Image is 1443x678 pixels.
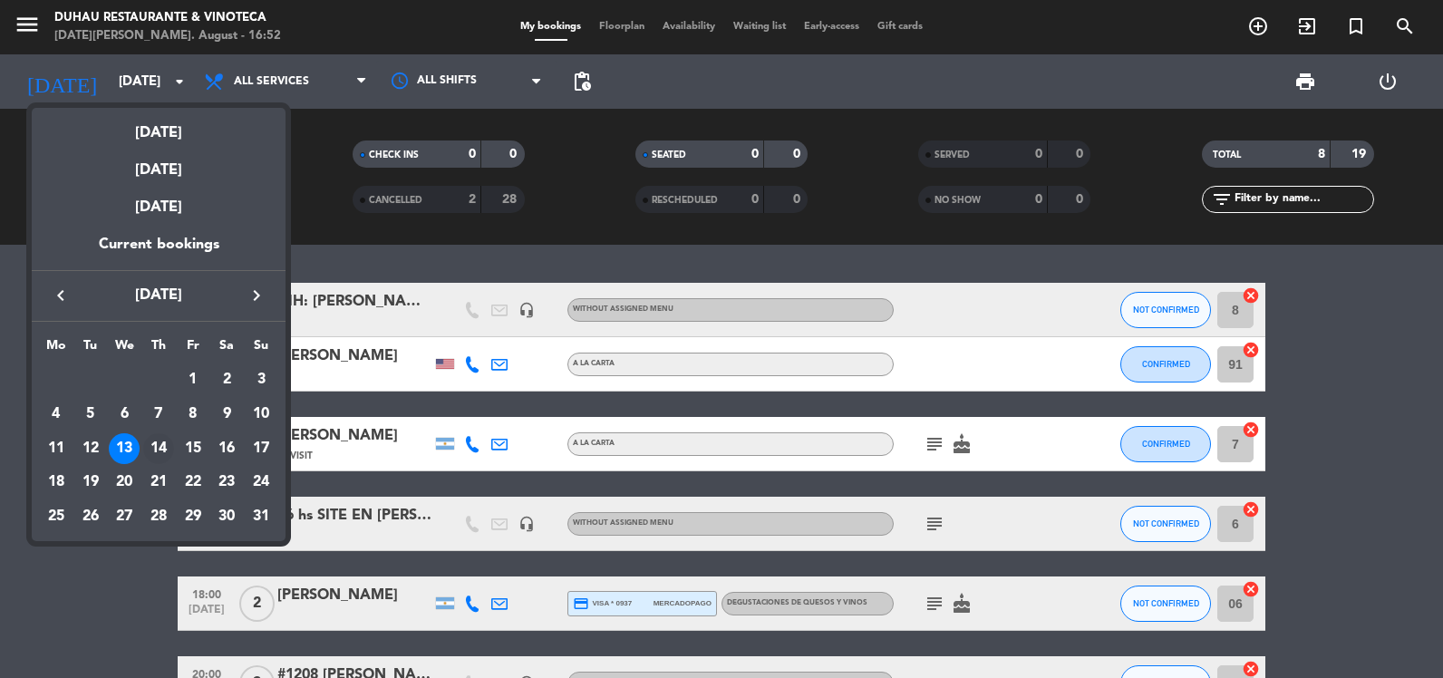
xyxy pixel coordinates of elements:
th: Monday [39,335,73,363]
div: 27 [109,501,140,532]
div: 28 [143,501,174,532]
td: August 23, 2025 [210,465,245,499]
div: 13 [109,433,140,464]
div: 23 [211,467,242,498]
td: August 11, 2025 [39,431,73,466]
div: 29 [178,501,208,532]
button: keyboard_arrow_left [44,284,77,307]
td: August 18, 2025 [39,465,73,499]
div: 22 [178,467,208,498]
div: 12 [75,433,106,464]
div: 2 [211,364,242,395]
td: August 19, 2025 [73,465,108,499]
div: 20 [109,467,140,498]
td: August 4, 2025 [39,397,73,431]
div: 16 [211,433,242,464]
td: August 20, 2025 [107,465,141,499]
td: August 15, 2025 [176,431,210,466]
div: [DATE] [32,145,286,182]
td: August 8, 2025 [176,397,210,431]
th: Sunday [244,335,278,363]
td: August 31, 2025 [244,499,278,534]
div: 25 [41,501,72,532]
div: 11 [41,433,72,464]
div: 30 [211,501,242,532]
th: Tuesday [73,335,108,363]
div: 14 [143,433,174,464]
div: 3 [246,364,276,395]
th: Thursday [141,335,176,363]
div: 6 [109,399,140,430]
div: 17 [246,433,276,464]
td: August 13, 2025 [107,431,141,466]
td: AUG [39,363,176,397]
td: August 22, 2025 [176,465,210,499]
td: August 12, 2025 [73,431,108,466]
th: Wednesday [107,335,141,363]
div: 9 [211,399,242,430]
td: August 28, 2025 [141,499,176,534]
td: August 5, 2025 [73,397,108,431]
div: 8 [178,399,208,430]
div: 18 [41,467,72,498]
div: 19 [75,467,106,498]
div: 21 [143,467,174,498]
td: August 9, 2025 [210,397,245,431]
div: 15 [178,433,208,464]
div: 31 [246,501,276,532]
td: August 10, 2025 [244,397,278,431]
th: Friday [176,335,210,363]
button: keyboard_arrow_right [240,284,273,307]
div: 24 [246,467,276,498]
td: August 30, 2025 [210,499,245,534]
div: 1 [178,364,208,395]
div: 26 [75,501,106,532]
td: August 24, 2025 [244,465,278,499]
div: 10 [246,399,276,430]
td: August 2, 2025 [210,363,245,397]
td: August 1, 2025 [176,363,210,397]
td: August 7, 2025 [141,397,176,431]
td: August 3, 2025 [244,363,278,397]
th: Saturday [210,335,245,363]
div: [DATE] [32,108,286,145]
td: August 16, 2025 [210,431,245,466]
td: August 26, 2025 [73,499,108,534]
div: 4 [41,399,72,430]
i: keyboard_arrow_left [50,285,72,306]
td: August 6, 2025 [107,397,141,431]
i: keyboard_arrow_right [246,285,267,306]
div: 5 [75,399,106,430]
td: August 25, 2025 [39,499,73,534]
td: August 27, 2025 [107,499,141,534]
td: August 21, 2025 [141,465,176,499]
td: August 17, 2025 [244,431,278,466]
div: [DATE] [32,182,286,233]
div: Current bookings [32,233,286,270]
div: 7 [143,399,174,430]
td: August 14, 2025 [141,431,176,466]
td: August 29, 2025 [176,499,210,534]
span: [DATE] [77,284,240,307]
